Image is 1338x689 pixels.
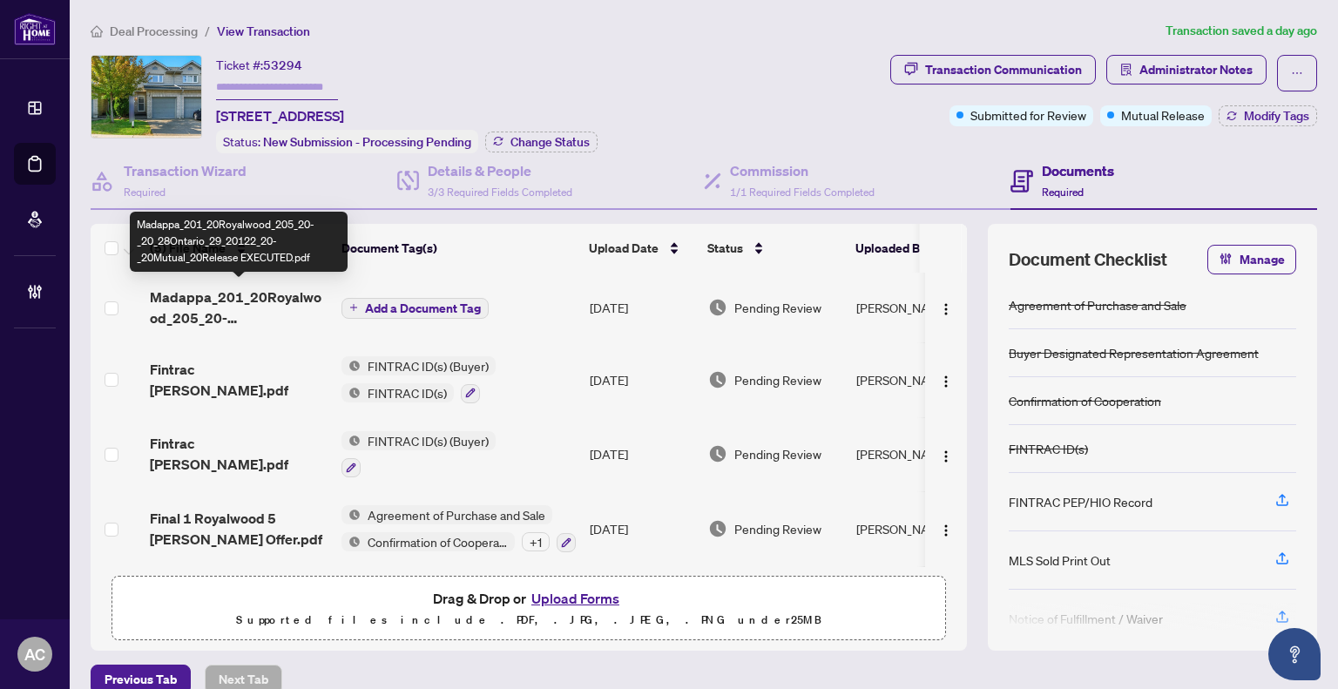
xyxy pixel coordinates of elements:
div: Buyer Designated Representation Agreement [1009,343,1259,362]
span: home [91,25,103,37]
button: Status IconAgreement of Purchase and SaleStatus IconConfirmation of Cooperation+1 [341,505,576,552]
h4: Commission [730,160,875,181]
button: Administrator Notes [1106,55,1267,84]
span: Document Checklist [1009,247,1167,272]
div: Agreement of Purchase and Sale [1009,295,1186,314]
button: Status IconFINTRAC ID(s) (Buyer) [341,431,496,478]
td: [PERSON_NAME] [849,491,980,566]
span: 3/3 Required Fields Completed [428,186,572,199]
span: Upload Date [589,239,659,258]
span: Required [124,186,166,199]
article: Transaction saved a day ago [1166,21,1317,41]
span: Submitted for Review [970,105,1086,125]
span: Drag & Drop or [433,587,625,610]
img: Document Status [708,298,727,317]
span: Fintrac [PERSON_NAME].pdf [150,359,328,401]
img: Document Status [708,370,727,389]
td: [DATE] [583,417,701,492]
li: / [205,21,210,41]
img: Logo [939,449,953,463]
div: FINTRAC PEP/HIO Record [1009,492,1152,511]
span: plus [349,303,358,312]
button: Status IconFINTRAC ID(s) (Buyer)Status IconFINTRAC ID(s) [341,356,496,403]
button: Manage [1207,245,1296,274]
button: Transaction Communication [890,55,1096,84]
span: 53294 [263,57,302,73]
div: Status: [216,130,478,153]
span: [STREET_ADDRESS] [216,105,344,126]
img: logo [14,13,56,45]
div: Ticket #: [216,55,302,75]
td: [PERSON_NAME] [849,417,980,492]
span: Pending Review [734,519,821,538]
button: Add a Document Tag [341,296,489,319]
img: Logo [939,375,953,388]
span: solution [1120,64,1132,76]
th: Upload Date [582,224,700,273]
button: Logo [932,366,960,394]
div: + 1 [522,532,550,551]
td: [PERSON_NAME] [849,273,980,342]
td: [PERSON_NAME] [849,342,980,417]
span: Add a Document Tag [365,302,481,314]
img: Logo [939,524,953,537]
img: IMG-40769424_1.jpg [91,56,201,138]
span: Confirmation of Cooperation [361,532,515,551]
span: Required [1042,186,1084,199]
span: Pending Review [734,370,821,389]
th: Uploaded By [848,224,979,273]
button: Change Status [485,132,598,152]
h4: Details & People [428,160,572,181]
button: Logo [932,440,960,468]
h4: Documents [1042,160,1114,181]
span: Agreement of Purchase and Sale [361,505,552,524]
span: Modify Tags [1244,110,1309,122]
td: [DATE] [583,566,701,641]
img: Document Status [708,444,727,463]
span: Manage [1240,246,1285,274]
span: Deal Processing [110,24,198,39]
img: Status Icon [341,356,361,375]
span: Pending Review [734,444,821,463]
img: Status Icon [341,383,361,402]
p: Supported files include .PDF, .JPG, .JPEG, .PNG under 25 MB [123,610,935,631]
th: Status [700,224,848,273]
h4: Transaction Wizard [124,160,247,181]
span: Status [707,239,743,258]
span: Change Status [510,136,590,148]
button: Logo [932,515,960,543]
button: Open asap [1268,628,1321,680]
div: Madappa_201_20Royalwood_205_20-_20_28Ontario_29_20122_20-_20Mutual_20Release EXECUTED.pdf [130,212,348,272]
span: Drag & Drop orUpload FormsSupported files include .PDF, .JPG, .JPEG, .PNG under25MB [112,577,945,641]
button: Logo [932,294,960,321]
span: View Transaction [217,24,310,39]
span: Mutual Release [1121,105,1205,125]
span: AC [24,642,45,666]
img: Logo [939,302,953,316]
span: Administrator Notes [1139,56,1253,84]
span: FINTRAC ID(s) [361,383,454,402]
td: [PERSON_NAME] [849,566,980,641]
span: Fintrac [PERSON_NAME].pdf [150,433,328,475]
td: [DATE] [583,342,701,417]
div: MLS Sold Print Out [1009,551,1111,570]
span: New Submission - Processing Pending [263,134,471,150]
img: Status Icon [341,431,361,450]
th: Document Tag(s) [334,224,582,273]
span: ellipsis [1291,67,1303,79]
span: FINTRAC ID(s) (Buyer) [361,431,496,450]
button: Upload Forms [526,587,625,610]
button: Modify Tags [1219,105,1317,126]
span: Pending Review [734,298,821,317]
div: FINTRAC ID(s) [1009,439,1088,458]
img: Status Icon [341,505,361,524]
div: Confirmation of Cooperation [1009,391,1161,410]
span: Final 1 Royalwood 5 [PERSON_NAME] Offer.pdf [150,508,328,550]
td: [DATE] [583,273,701,342]
img: Document Status [708,519,727,538]
span: 1/1 Required Fields Completed [730,186,875,199]
div: Transaction Communication [925,56,1082,84]
span: FINTRAC ID(s) (Buyer) [361,356,496,375]
td: [DATE] [583,491,701,566]
button: Add a Document Tag [341,298,489,319]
